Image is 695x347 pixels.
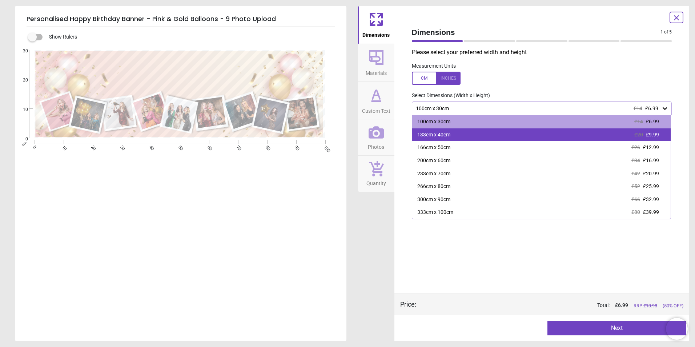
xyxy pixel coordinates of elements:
span: £20.99 [643,171,659,176]
button: Next [547,321,686,335]
span: £6.99 [646,119,659,124]
span: 1 of 5 [660,29,672,35]
span: 30 [14,48,28,54]
div: Price : [400,300,416,309]
span: £34 [631,157,640,163]
span: Dimensions [362,28,390,39]
span: £14 [634,105,642,111]
span: Custom Text [362,104,390,115]
label: Select Dimensions (Width x Height) [406,92,490,99]
span: £52 [631,183,640,189]
span: £12.99 [643,144,659,150]
div: 100cm x 30cm [417,118,450,125]
span: 10 [14,107,28,113]
iframe: Brevo live chat [666,318,688,340]
span: 6.99 [618,302,628,308]
span: £39.99 [643,209,659,215]
span: £ 13.98 [643,303,657,308]
span: 20 [14,77,28,83]
span: £20 [634,132,643,137]
span: £6.99 [645,105,658,111]
span: £32.99 [643,196,659,202]
div: Total: [427,302,684,309]
label: Measurement Units [412,63,456,70]
span: (50% OFF) [663,303,683,309]
span: £25.99 [643,183,659,189]
span: £80 [631,209,640,215]
span: £ [615,302,628,309]
button: Photos [358,120,394,156]
p: Please select your preferred width and height [412,48,678,56]
span: 0 [14,136,28,142]
div: 200cm x 60cm [417,157,450,164]
button: Custom Text [358,82,394,120]
button: Materials [358,44,394,82]
button: Dimensions [358,6,394,44]
div: Show Rulers [32,33,346,41]
div: 100cm x 30cm [415,105,662,112]
div: 266cm x 80cm [417,183,450,190]
span: £9.99 [646,132,659,137]
div: 166cm x 50cm [417,144,450,151]
div: 133cm x 40cm [417,131,450,139]
h5: Personalised Happy Birthday Banner - Pink & Gold Balloons - 9 Photo Upload [27,12,335,27]
span: £14 [634,119,643,124]
span: Quantity [366,176,386,187]
span: RRP [634,303,657,309]
div: 333cm x 100cm [417,209,453,216]
span: £42 [631,171,640,176]
div: 300cm x 90cm [417,196,450,203]
span: Materials [366,66,387,77]
span: Photos [368,140,384,151]
span: £16.99 [643,157,659,163]
button: Quantity [358,156,394,192]
span: £26 [631,144,640,150]
span: Dimensions [412,27,661,37]
div: 233cm x 70cm [417,170,450,178]
span: £66 [631,196,640,202]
